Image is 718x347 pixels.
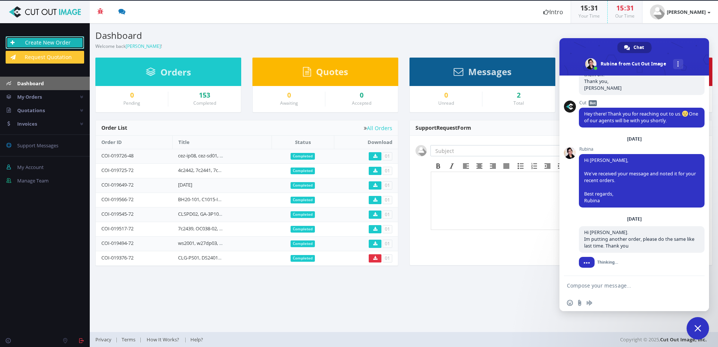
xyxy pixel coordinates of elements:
[95,43,162,49] small: Welcome back !
[590,3,598,12] span: 31
[627,217,642,221] div: [DATE]
[589,100,597,106] span: Bot
[567,300,573,306] span: Insert an emoji
[415,92,476,99] a: 0
[101,225,134,232] a: COI-019517-72
[687,317,709,340] div: Close chat
[101,124,127,131] span: Order List
[101,92,162,99] a: 0
[258,92,319,99] a: 0
[468,65,512,78] span: Messages
[316,65,348,78] span: Quotes
[95,332,507,347] div: | | |
[617,42,651,53] div: Chat
[633,42,644,53] span: Chat
[178,225,357,232] a: 7c2439, OC038-02, OC180-01-update, WS1018, WS1027, WS1115, WS1190, WS1646
[291,197,315,203] span: Completed
[514,161,527,171] div: Bullet list
[500,161,513,171] div: Justify
[174,92,235,99] a: 153
[673,59,683,69] div: More channels
[624,3,626,12] span: :
[17,164,44,171] span: My Account
[667,9,706,15] strong: [PERSON_NAME]
[17,80,44,87] span: Dashboard
[101,254,134,261] a: COI-019376-72
[178,181,192,188] a: [DATE]
[142,336,184,343] a: How It Works?
[588,3,590,12] span: :
[178,167,264,173] a: 4c2442, 7c2441, 7c2443, 7c2444, 7c2445
[118,336,139,343] a: Terms
[580,3,588,12] span: 15
[280,100,298,106] small: Awaiting
[6,36,84,49] a: Create New Order
[331,92,392,99] a: 0
[527,161,541,171] div: Numbered list
[431,172,706,230] iframe: Rich Text Area. Press ALT-F9 for menu. Press ALT-F10 for toolbar. Press ALT-0 for help
[101,152,134,159] a: COI-019726-48
[615,13,635,19] small: Our Time
[123,100,140,106] small: Pending
[271,136,334,149] th: Status
[187,336,207,343] a: Help?
[579,13,600,19] small: Your Time
[291,255,315,262] span: Completed
[415,145,427,156] img: user_default.jpg
[438,100,454,106] small: Unread
[193,100,216,106] small: Completed
[291,168,315,174] span: Completed
[178,196,379,203] a: BH20-101, C1015-IP, C2045-IP, CEZ-IP07, OC061-01, OC100-01, WS1366, WS1501SP, WS2001IP
[147,336,179,343] span: How It Works?
[17,142,58,149] span: Support Messages
[291,240,315,247] span: Completed
[650,4,665,19] img: user_default.jpg
[579,100,705,105] span: Cut
[160,66,191,78] span: Orders
[178,211,282,217] a: CLSPD02, GA-3P102, GA-3P103, I, i1276, ws1339,
[291,211,315,218] span: Completed
[627,137,642,141] div: [DATE]
[126,43,161,49] a: [PERSON_NAME]
[586,300,592,306] span: Audio message
[364,125,392,131] a: All Orders
[577,300,583,306] span: Send a file
[17,120,37,127] span: Invoices
[17,107,45,114] span: Quotations
[352,100,371,106] small: Accepted
[178,240,279,246] a: ws2001, w27dp03, ss1111, ga-1p101, CESPD02
[101,211,134,217] a: COI-019545-72
[178,152,301,159] a: cez-ip08, cez-sd01, ds2402, oc45sp01, sg2460, wn3203sp
[17,93,42,100] span: My Orders
[6,6,84,18] img: Cut Out Image
[101,196,134,203] a: COI-019566-72
[459,161,473,171] div: Align left
[101,240,134,246] a: COI-019494-72
[96,136,172,149] th: Order ID
[660,336,707,343] a: Cut Out Image, Inc.
[6,51,84,64] a: Request Quotation
[291,182,315,189] span: Completed
[303,70,348,77] a: Quotes
[584,111,698,124] span: Hey there! Thank you for reaching out to us. One of our agents will be with you shortly.
[291,153,315,160] span: Completed
[597,259,618,265] span: Thinking...
[488,92,549,99] div: 2
[436,124,457,131] span: Request
[146,70,191,77] a: Orders
[536,1,571,23] a: Intro
[486,161,500,171] div: Align right
[291,226,315,233] span: Completed
[513,100,524,106] small: Total
[445,161,458,171] div: Italic
[95,336,115,343] a: Privacy
[101,167,134,173] a: COI-019725-72
[579,147,705,152] span: Rubina
[178,254,351,261] a: CLG-PS01, DS2401DL, I1269, OC047-02, WN32SP02, WN2702SP, WS343, WS1366
[454,70,512,77] a: Messages
[616,3,624,12] span: 15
